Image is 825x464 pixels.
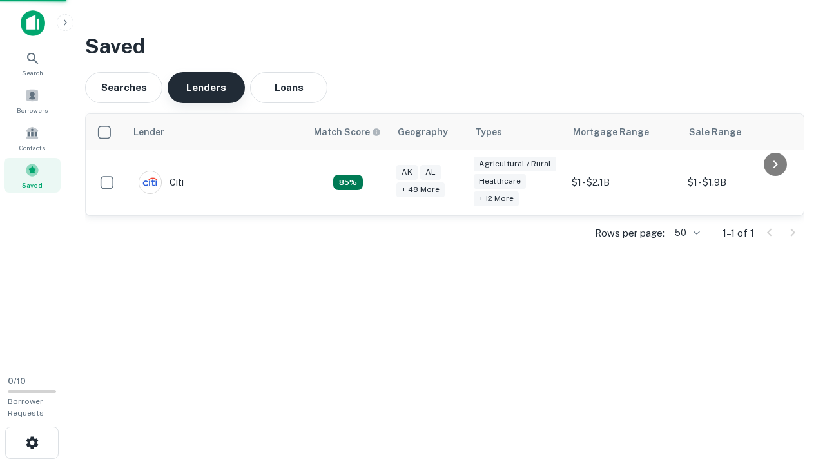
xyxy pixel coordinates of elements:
[398,124,448,140] div: Geography
[139,171,184,194] div: Citi
[8,397,44,418] span: Borrower Requests
[565,150,681,215] td: $1 - $2.1B
[4,121,61,155] a: Contacts
[390,114,467,150] th: Geography
[573,124,649,140] div: Mortgage Range
[595,226,665,241] p: Rows per page:
[565,114,681,150] th: Mortgage Range
[168,72,245,103] button: Lenders
[250,72,327,103] button: Loans
[21,10,45,36] img: capitalize-icon.png
[396,182,445,197] div: + 48 more
[4,46,61,81] a: Search
[85,72,162,103] button: Searches
[314,125,378,139] h6: Match Score
[306,114,390,150] th: Capitalize uses an advanced AI algorithm to match your search with the best lender. The match sco...
[681,150,797,215] td: $1 - $1.9B
[420,165,441,180] div: AL
[133,124,164,140] div: Lender
[19,142,45,153] span: Contacts
[474,174,526,189] div: Healthcare
[22,180,43,190] span: Saved
[4,158,61,193] a: Saved
[475,124,502,140] div: Types
[681,114,797,150] th: Sale Range
[474,157,556,171] div: Agricultural / Rural
[22,68,43,78] span: Search
[396,165,418,180] div: AK
[689,124,741,140] div: Sale Range
[8,376,26,386] span: 0 / 10
[761,361,825,423] iframe: Chat Widget
[670,224,702,242] div: 50
[85,31,804,62] h3: Saved
[474,191,519,206] div: + 12 more
[126,114,306,150] th: Lender
[723,226,754,241] p: 1–1 of 1
[4,83,61,118] a: Borrowers
[467,114,565,150] th: Types
[139,171,161,193] img: picture
[333,175,363,190] div: Capitalize uses an advanced AI algorithm to match your search with the best lender. The match sco...
[314,125,381,139] div: Capitalize uses an advanced AI algorithm to match your search with the best lender. The match sco...
[17,105,48,115] span: Borrowers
